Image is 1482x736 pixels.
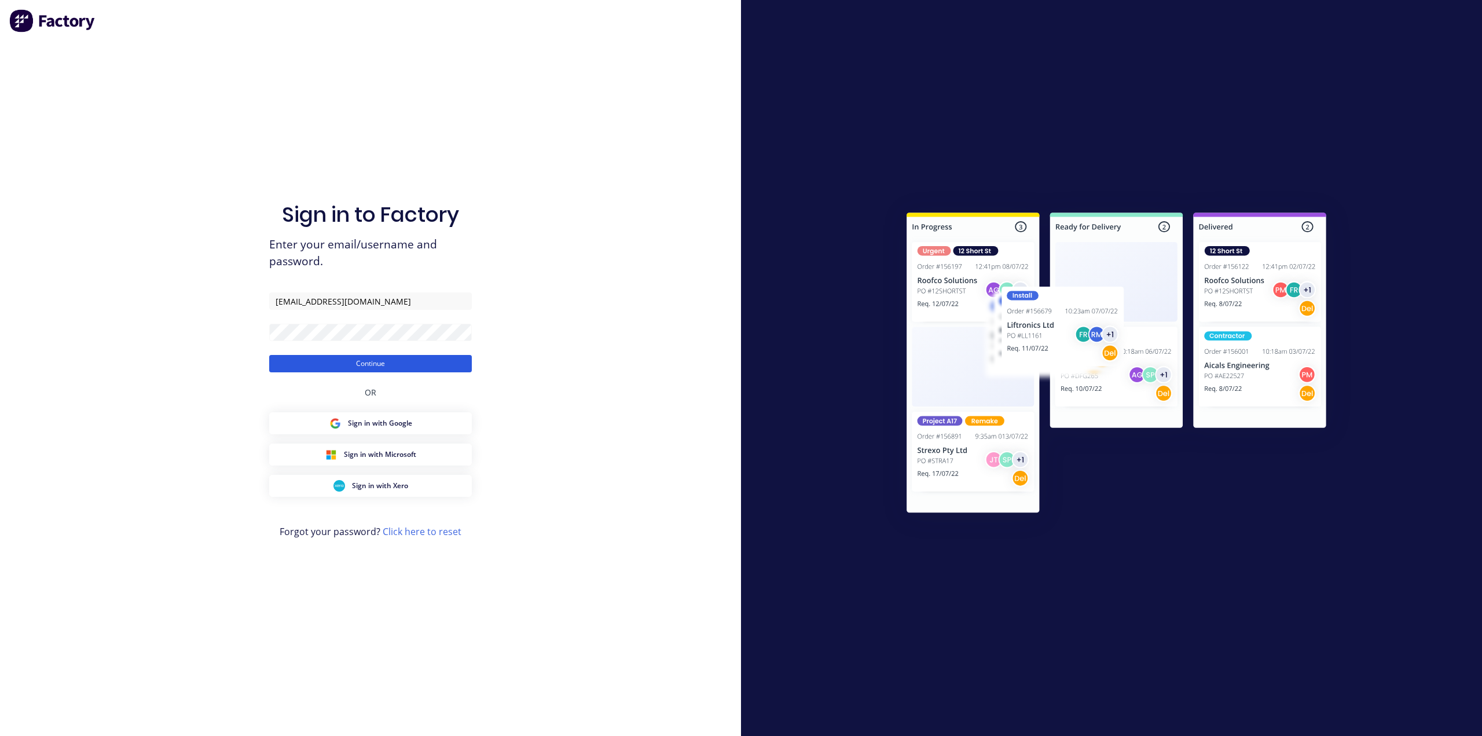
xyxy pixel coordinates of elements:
button: Xero Sign inSign in with Xero [269,475,472,497]
img: Google Sign in [329,418,341,429]
img: Xero Sign in [333,480,345,492]
img: Factory [9,9,96,32]
a: Click here to reset [383,525,461,538]
button: Continue [269,355,472,372]
span: Sign in with Xero [352,481,408,491]
span: Forgot your password? [280,525,461,539]
img: Microsoft Sign in [325,449,337,460]
span: Enter your email/username and password. [269,236,472,270]
input: Email/Username [269,292,472,310]
span: Sign in with Microsoft [344,449,416,460]
h1: Sign in to Factory [282,202,459,227]
button: Google Sign inSign in with Google [269,412,472,434]
img: Sign in [881,189,1352,540]
button: Microsoft Sign inSign in with Microsoft [269,444,472,466]
span: Sign in with Google [348,418,412,429]
div: OR [365,372,376,412]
